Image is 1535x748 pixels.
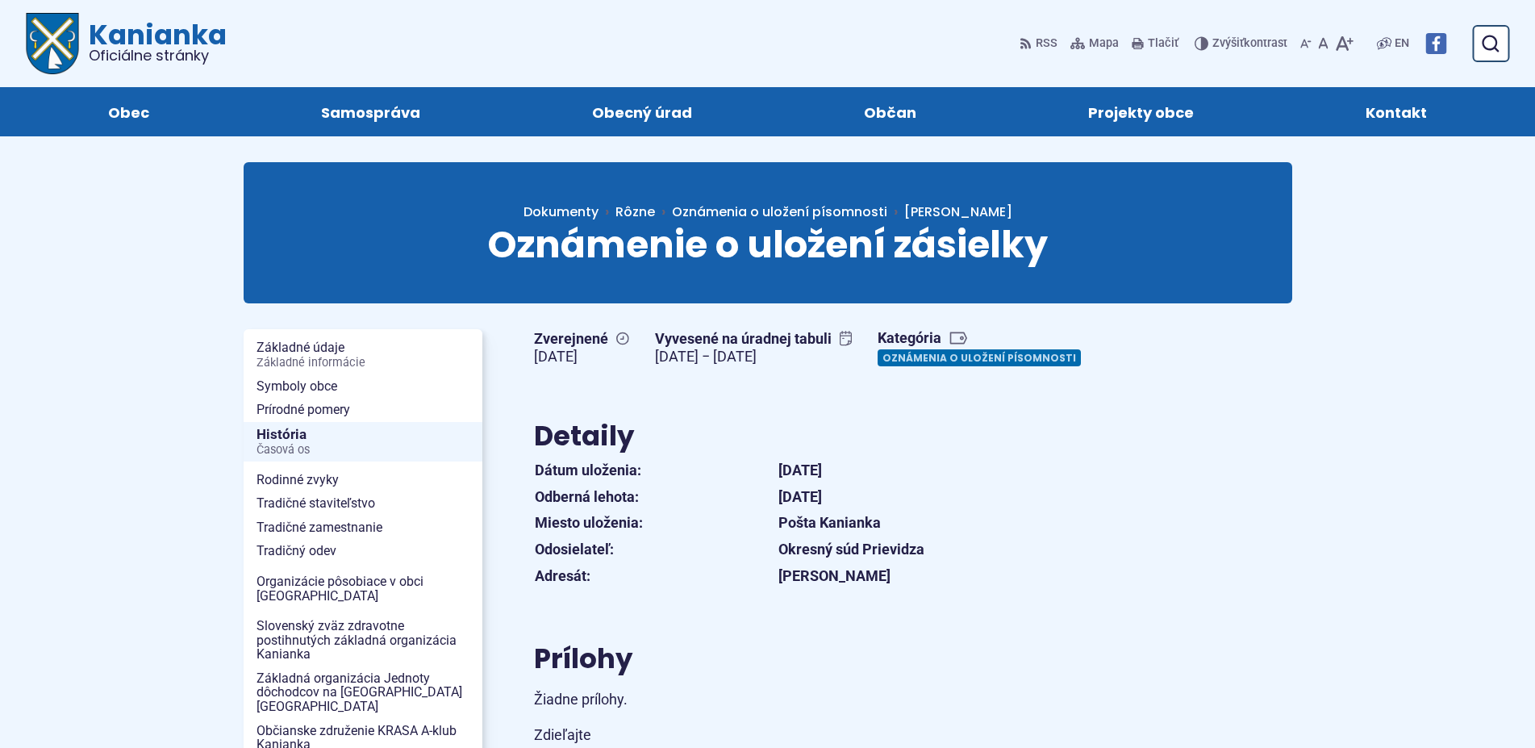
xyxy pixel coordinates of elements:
span: kontrast [1212,37,1287,51]
a: RSS [1020,27,1061,61]
strong: [DATE] [778,488,822,505]
span: Obec [108,87,149,136]
a: Základné údajeZákladné informácie [244,336,482,374]
span: Oficiálne stránky [89,48,227,63]
span: Kategória [878,329,1087,348]
strong: Okresný súd Prievidza [778,541,924,558]
a: Organizácie pôsobiace v obci [GEOGRAPHIC_DATA] [244,570,482,608]
span: Zverejnené [534,330,629,349]
span: [PERSON_NAME] [904,203,1012,221]
h2: Prílohy [534,644,1107,674]
span: Vyvesené na úradnej tabuli [655,330,853,349]
span: Občan [864,87,916,136]
a: Dokumenty [523,203,615,221]
span: Tradičný odev [257,539,469,563]
a: Rodinné zvyky [244,468,482,492]
a: Oznámenia o uložení písomnosti [672,203,887,221]
a: HistóriaČasová os [244,422,482,462]
a: [PERSON_NAME] [887,203,1012,221]
span: Obecný úrad [592,87,692,136]
span: Symboly obce [257,374,469,399]
span: Rodinné zvyky [257,468,469,492]
span: Kontakt [1366,87,1427,136]
span: Organizácie pôsobiace v obci [GEOGRAPHIC_DATA] [257,570,469,608]
a: Základná organizácia Jednoty dôchodcov na [GEOGRAPHIC_DATA] [GEOGRAPHIC_DATA] [244,667,482,719]
strong: [DATE] [778,462,822,478]
a: Tradičný odev [244,539,482,563]
p: Zdieľajte [534,723,1107,748]
span: Tradičné staviteľstvo [257,491,469,516]
span: Základné údaje [257,336,469,374]
th: Odberná lehota: [534,484,778,511]
strong: [PERSON_NAME] [778,567,891,584]
a: Obec [39,87,219,136]
span: Rôzne [615,203,655,221]
a: Oznámenia o uložení písomnosti [878,349,1081,366]
a: Samospráva [252,87,490,136]
a: Mapa [1067,27,1122,61]
button: Zmenšiť veľkosť písma [1297,27,1315,61]
button: Tlačiť [1128,27,1182,61]
a: Symboly obce [244,374,482,399]
th: Miesto uloženia: [534,510,778,537]
a: Občan [795,87,986,136]
a: Logo Kanianka, prejsť na domovskú stránku. [26,13,227,74]
span: Tradičné zamestnanie [257,516,469,540]
span: Tlačiť [1148,37,1178,51]
span: Mapa [1089,34,1119,53]
button: Zväčšiť veľkosť písma [1332,27,1357,61]
span: Základné informácie [257,357,469,370]
a: Kontakt [1295,87,1496,136]
span: Projekty obce [1088,87,1194,136]
span: Samospráva [321,87,420,136]
figcaption: [DATE] − [DATE] [655,348,853,366]
span: Základná organizácia Jednoty dôchodcov na [GEOGRAPHIC_DATA] [GEOGRAPHIC_DATA] [257,667,469,719]
th: Odosielateľ: [534,537,778,563]
img: Prejsť na domovskú stránku [26,13,79,74]
a: EN [1391,34,1412,53]
button: Nastaviť pôvodnú veľkosť písma [1315,27,1332,61]
a: Tradičné staviteľstvo [244,491,482,516]
a: Tradičné zamestnanie [244,516,482,540]
img: Prejsť na Facebook stránku [1425,33,1446,54]
span: EN [1395,34,1409,53]
th: Dátum uloženia: [534,458,778,484]
span: RSS [1036,34,1057,53]
span: Dokumenty [523,203,599,221]
span: Oznámenie o uložení zásielky [487,219,1048,270]
span: História [257,422,469,462]
strong: Pošta Kanianka [778,514,881,531]
span: Slovenský zväz zdravotne postihnutých základná organizácia Kanianka [257,614,469,667]
figcaption: [DATE] [534,348,629,366]
a: Obecný úrad [523,87,762,136]
a: Rôzne [615,203,672,221]
h2: Detaily [534,421,1107,451]
a: Prírodné pomery [244,398,482,422]
a: Slovenský zväz zdravotne postihnutých základná organizácia Kanianka [244,614,482,667]
span: Prírodné pomery [257,398,469,422]
p: Žiadne prílohy. [534,687,1107,712]
a: Projekty obce [1018,87,1263,136]
span: Kanianka [79,21,227,63]
span: Časová os [257,444,469,457]
th: Adresát: [534,563,778,590]
span: Zvýšiť [1212,36,1244,50]
button: Zvýšiťkontrast [1195,27,1291,61]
